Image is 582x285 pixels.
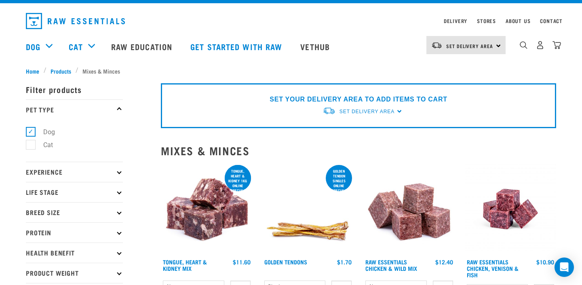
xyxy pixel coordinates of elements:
[161,163,253,255] img: 1167 Tongue Heart Kidney Mix 01
[446,44,493,47] span: Set Delivery Area
[182,30,292,63] a: Get started with Raw
[26,202,123,222] p: Breed Size
[477,19,496,22] a: Stores
[431,42,442,49] img: van-moving.png
[26,67,39,75] span: Home
[103,30,182,63] a: Raw Education
[26,243,123,263] p: Health Benefit
[506,19,530,22] a: About Us
[26,182,123,202] p: Life Stage
[536,259,554,265] div: $10.90
[540,19,563,22] a: Contact
[26,263,123,283] p: Product Weight
[323,107,335,115] img: van-moving.png
[467,260,519,276] a: Raw Essentials Chicken, Venison & Fish
[26,222,123,243] p: Protein
[233,259,251,265] div: $11.60
[363,163,455,255] img: Pile Of Cubed Chicken Wild Meat Mix
[30,127,58,137] label: Dog
[465,163,557,255] img: Chicken Venison mix 1655
[161,144,556,157] h2: Mixes & Minces
[444,19,467,22] a: Delivery
[270,95,447,104] p: SET YOUR DELIVERY AREA TO ADD ITEMS TO CART
[26,13,125,29] img: Raw Essentials Logo
[262,163,354,255] img: 1293 Golden Tendons 01
[264,260,307,263] a: Golden Tendons
[26,162,123,182] p: Experience
[19,10,563,32] nav: dropdown navigation
[555,258,574,277] div: Open Intercom Messenger
[46,67,76,75] a: Products
[225,165,251,196] div: Tongue, Heart & Kidney 1kg online special!
[26,67,44,75] a: Home
[339,109,394,114] span: Set Delivery Area
[26,79,123,99] p: Filter products
[326,165,352,196] div: Golden Tendon singles online special!
[26,40,40,53] a: Dog
[292,30,340,63] a: Vethub
[30,140,56,150] label: Cat
[520,41,527,49] img: home-icon-1@2x.png
[365,260,417,270] a: Raw Essentials Chicken & Wild Mix
[163,260,207,270] a: Tongue, Heart & Kidney Mix
[26,67,556,75] nav: breadcrumbs
[51,67,71,75] span: Products
[536,41,544,49] img: user.png
[337,259,352,265] div: $1.70
[69,40,82,53] a: Cat
[435,259,453,265] div: $12.40
[26,99,123,120] p: Pet Type
[552,41,561,49] img: home-icon@2x.png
